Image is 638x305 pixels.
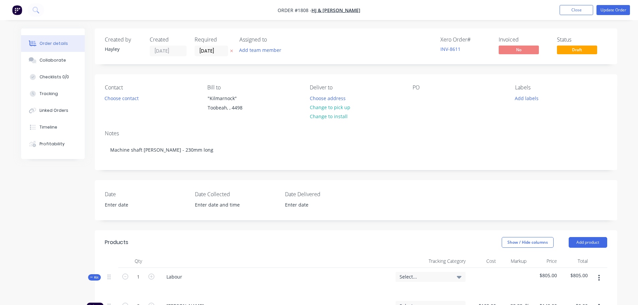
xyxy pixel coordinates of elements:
[400,273,450,280] span: Select...
[105,238,128,246] div: Products
[21,69,85,85] button: Checklists 0/0
[190,200,274,210] input: Enter date and time
[306,93,349,102] button: Choose address
[105,46,142,53] div: Hayley
[40,74,69,80] div: Checklists 0/0
[150,36,187,43] div: Created
[40,107,68,113] div: Linked Orders
[21,119,85,136] button: Timeline
[515,84,607,91] div: Labels
[499,46,539,54] span: No
[21,85,85,102] button: Tracking
[161,272,188,282] div: Labour
[40,57,66,63] div: Collaborate
[562,272,587,279] span: $805.00
[306,103,354,112] button: Change to pick up
[529,254,560,268] div: Price
[235,46,285,55] button: Add team member
[208,94,263,103] div: "Kilmarnock"
[105,190,189,198] label: Date
[195,190,279,198] label: Date Collected
[468,254,499,268] div: Cost
[440,36,491,43] div: Xero Order #
[21,35,85,52] button: Order details
[560,254,590,268] div: Total
[208,103,263,112] div: Toobeah, , 4498
[21,136,85,152] button: Profitability
[195,36,231,43] div: Required
[40,124,57,130] div: Timeline
[557,46,597,54] span: Draft
[21,102,85,119] button: Linked Orders
[88,274,101,281] button: Kit
[502,237,554,248] button: Show / Hide columns
[285,190,369,198] label: Date Delivered
[12,5,22,15] img: Factory
[40,91,58,97] div: Tracking
[90,275,99,280] span: Kit
[105,36,142,43] div: Created by
[40,141,65,147] div: Profitability
[413,84,504,91] div: PO
[101,93,142,102] button: Choose contact
[560,5,593,15] button: Close
[532,272,557,279] span: $805.00
[100,200,184,210] input: Enter date
[40,41,68,47] div: Order details
[596,5,630,15] button: Update Order
[393,254,468,268] div: Tracking Category
[499,36,549,43] div: Invoiced
[557,36,607,43] div: Status
[311,7,360,13] a: HJ & [PERSON_NAME]
[440,46,460,52] a: INV-8611
[21,52,85,69] button: Collaborate
[118,254,158,268] div: Qty
[569,237,607,248] button: Add product
[202,93,269,115] div: "Kilmarnock"Toobeah, , 4498
[105,140,607,160] div: Machine shaft [PERSON_NAME] - 230mm long
[306,112,351,121] button: Change to install
[239,46,285,55] button: Add team member
[278,7,311,13] span: Order #1808 -
[207,84,299,91] div: Bill to
[239,36,306,43] div: Assigned to
[105,84,197,91] div: Contact
[280,200,364,210] input: Enter date
[105,130,607,137] div: Notes
[310,84,402,91] div: Deliver to
[511,93,542,102] button: Add labels
[499,254,529,268] div: Markup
